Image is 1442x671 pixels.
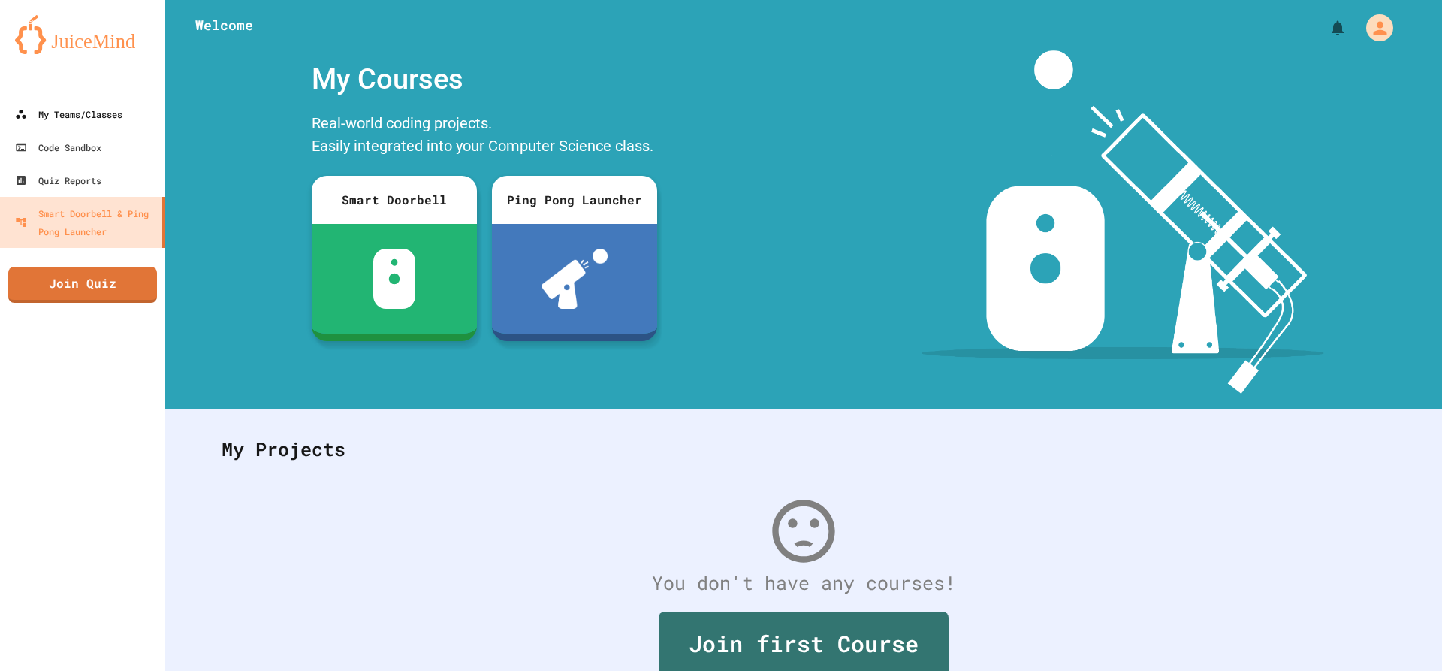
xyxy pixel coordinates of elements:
div: Ping Pong Launcher [492,176,657,224]
div: My Teams/Classes [15,105,122,123]
div: My Notifications [1301,15,1350,41]
img: banner-image-my-projects.png [922,50,1324,394]
div: Smart Doorbell & Ping Pong Launcher [15,204,156,240]
div: Real-world coding projects. Easily integrated into your Computer Science class. [304,108,665,165]
div: My Courses [304,50,665,108]
div: My Account [1350,11,1397,45]
a: Join Quiz [8,267,157,303]
div: Code Sandbox [15,138,101,156]
div: Smart Doorbell [312,176,477,224]
img: ppl-with-ball.png [542,249,608,309]
div: You don't have any courses! [207,569,1401,597]
div: Quiz Reports [15,171,101,189]
div: My Projects [207,420,1401,479]
img: logo-orange.svg [15,15,150,54]
img: sdb-white.svg [373,249,416,309]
